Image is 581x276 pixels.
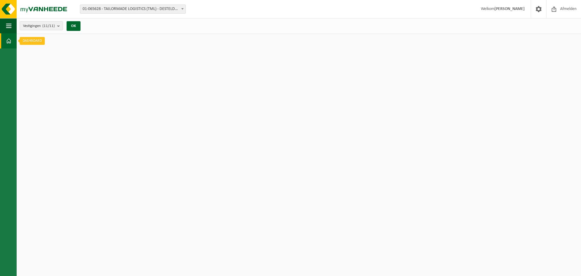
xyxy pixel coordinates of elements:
button: Vestigingen(11/11) [20,21,63,30]
strong: [PERSON_NAME] [494,7,525,11]
span: 01-065628 - TAILORMADE LOGISTICS (TML) - DESTELDONK [80,5,185,13]
button: OK [67,21,80,31]
span: Vestigingen [23,22,55,31]
span: 01-065628 - TAILORMADE LOGISTICS (TML) - DESTELDONK [80,5,186,14]
count: (11/11) [42,24,55,28]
